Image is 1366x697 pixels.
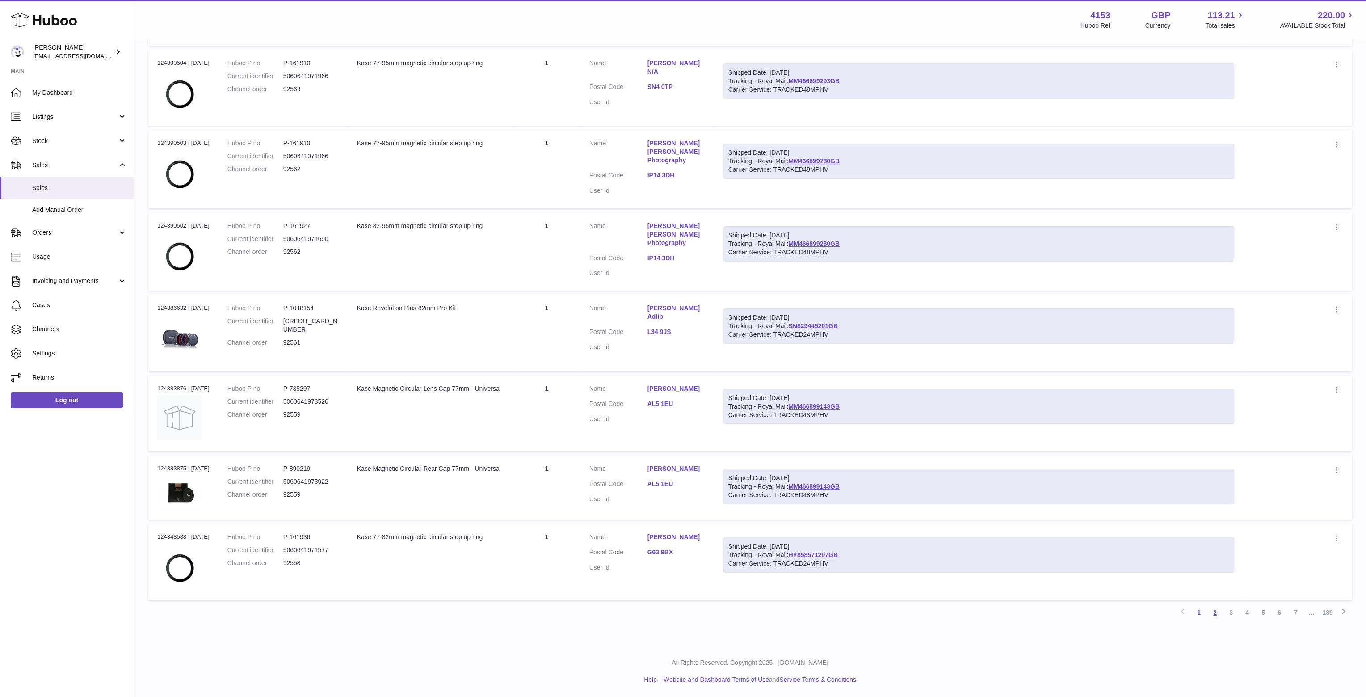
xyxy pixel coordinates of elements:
[157,476,202,509] img: 2-1-scaled.jpg
[788,322,838,329] a: SN829445201GB
[283,338,339,347] dd: 92561
[227,465,283,473] dt: Huboo P no
[32,161,118,169] span: Sales
[227,304,283,313] dt: Huboo P no
[283,397,339,406] dd: 5060641973526
[227,85,283,93] dt: Channel order
[589,415,647,423] dt: User Id
[788,157,839,165] a: MM466899280GB
[589,139,647,167] dt: Name
[32,137,118,145] span: Stock
[589,304,647,323] dt: Name
[283,317,339,334] dd: [CREDIT_CARD_NUMBER]
[1280,21,1355,30] span: AVAILABLE Stock Total
[589,563,647,572] dt: User Id
[1207,604,1223,621] a: 2
[32,113,118,121] span: Listings
[1303,604,1320,621] span: ...
[513,376,580,451] td: 1
[357,304,504,313] div: Kase Revolution Plus 82mm Pro Kit
[227,72,283,80] dt: Current identifier
[33,43,113,60] div: [PERSON_NAME]
[647,465,706,473] a: [PERSON_NAME]
[647,59,706,76] a: [PERSON_NAME] N/A
[589,548,647,559] dt: Postal Code
[357,384,504,393] div: Kase Magnetic Circular Lens Cap 77mm - Universal
[283,304,339,313] dd: P-1048154
[32,277,118,285] span: Invoicing and Payments
[283,410,339,419] dd: 92559
[283,59,339,68] dd: P-161910
[283,465,339,473] dd: P-890219
[357,139,504,148] div: Kase 77-95mm magnetic circular step up ring
[723,144,1234,179] div: Tracking - Royal Mail:
[283,139,339,148] dd: P-161910
[227,165,283,173] dt: Channel order
[644,676,657,683] a: Help
[647,328,706,336] a: L34 9JS
[283,559,339,567] dd: 92558
[1287,604,1303,621] a: 7
[283,222,339,230] dd: P-161927
[1145,21,1171,30] div: Currency
[283,490,339,499] dd: 92559
[513,130,580,208] td: 1
[728,559,1229,568] div: Carrier Service: TRACKED24MPHV
[357,222,504,230] div: Kase 82-95mm magnetic circular step up ring
[1223,604,1239,621] a: 3
[589,384,647,395] dt: Name
[589,495,647,503] dt: User Id
[1280,9,1355,30] a: 220.00 AVAILABLE Stock Total
[33,52,131,59] span: [EMAIL_ADDRESS][DOMAIN_NAME]
[32,325,127,334] span: Channels
[157,544,202,589] img: 05.-77-82.jpg
[157,222,210,230] div: 124390502 | [DATE]
[589,59,647,78] dt: Name
[283,85,339,93] dd: 92563
[1239,604,1255,621] a: 4
[664,676,769,683] a: Website and Dashboard Terms of Use
[1205,9,1245,30] a: 113.21 Total sales
[723,389,1234,424] div: Tracking - Royal Mail:
[647,171,706,180] a: IP14 3DH
[283,152,339,161] dd: 5060641971966
[728,85,1229,94] div: Carrier Service: TRACKED48MPHV
[227,384,283,393] dt: Huboo P no
[647,400,706,408] a: AL5 1EU
[227,410,283,419] dt: Channel order
[227,397,283,406] dt: Current identifier
[357,533,504,541] div: Kase 77-82mm magnetic circular step up ring
[227,490,283,499] dt: Channel order
[660,676,856,684] li: and
[357,465,504,473] div: Kase Magnetic Circular Rear Cap 77mm - Universal
[283,533,339,541] dd: P-161936
[283,384,339,393] dd: P-735297
[513,456,580,520] td: 1
[728,542,1229,551] div: Shipped Date: [DATE]
[157,139,210,147] div: 124390503 | [DATE]
[728,474,1229,482] div: Shipped Date: [DATE]
[513,295,580,371] td: 1
[157,395,202,440] img: no-photo-large.jpg
[723,226,1234,262] div: Tracking - Royal Mail:
[11,392,123,408] a: Log out
[283,72,339,80] dd: 5060641971966
[728,148,1229,157] div: Shipped Date: [DATE]
[283,165,339,173] dd: 92562
[227,235,283,243] dt: Current identifier
[788,77,839,84] a: MM466899293GB
[32,301,127,309] span: Cases
[157,304,210,312] div: 124386632 | [DATE]
[357,59,504,68] div: Kase 77-95mm magnetic circular step up ring
[141,659,1359,667] p: All Rights Reserved. Copyright 2025 - [DOMAIN_NAME]
[1207,9,1235,21] span: 113.21
[1090,9,1110,21] strong: 4153
[728,231,1229,240] div: Shipped Date: [DATE]
[227,533,283,541] dt: Huboo P no
[227,338,283,347] dt: Channel order
[589,83,647,93] dt: Postal Code
[728,165,1229,174] div: Carrier Service: TRACKED48MPHV
[647,222,706,247] a: [PERSON_NAME] [PERSON_NAME] Photography
[157,465,210,473] div: 124383875 | [DATE]
[157,232,202,277] img: 08.-82-95.jpg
